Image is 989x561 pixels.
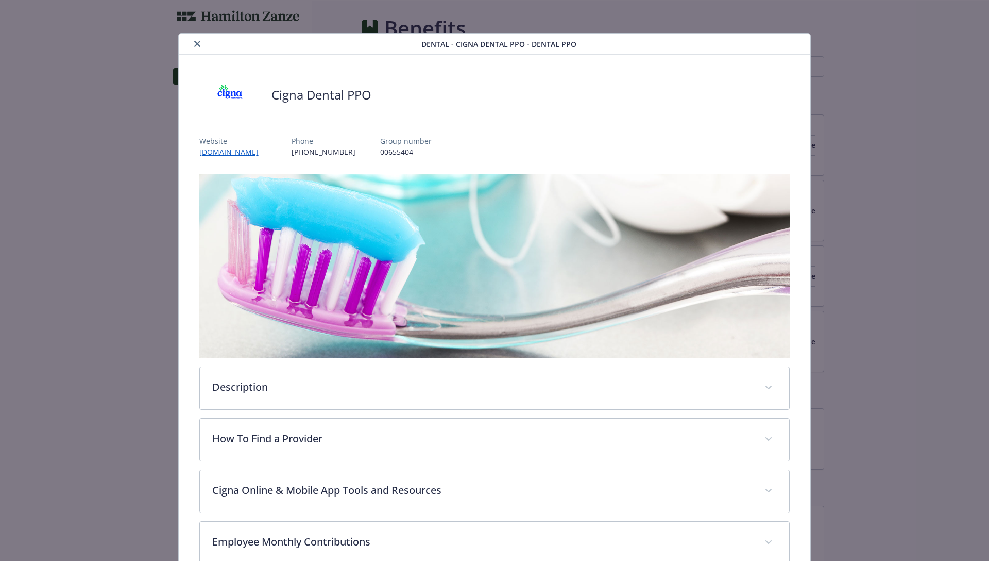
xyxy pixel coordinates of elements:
[212,379,753,395] p: Description
[212,483,753,498] p: Cigna Online & Mobile App Tools and Resources
[199,147,267,157] a: [DOMAIN_NAME]
[292,146,355,157] p: [PHONE_NUMBER]
[199,79,261,110] img: CIGNA
[200,470,790,513] div: Cigna Online & Mobile App Tools and Resources
[191,38,203,50] button: close
[380,136,432,146] p: Group number
[421,39,576,49] span: Dental - Cigna Dental PPO - Dental PPO
[199,174,790,358] img: banner
[199,136,267,146] p: Website
[212,534,753,550] p: Employee Monthly Contributions
[212,431,753,447] p: How To Find a Provider
[271,86,371,104] h2: Cigna Dental PPO
[200,419,790,461] div: How To Find a Provider
[380,146,432,157] p: 00655404
[200,367,790,409] div: Description
[292,136,355,146] p: Phone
